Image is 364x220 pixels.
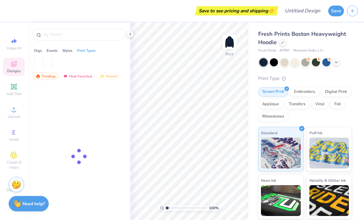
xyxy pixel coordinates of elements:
[321,87,351,97] div: Digital Print
[261,130,277,136] span: Standard
[63,74,68,78] img: most_fav.gif
[100,74,105,78] img: Newest.gif
[261,138,301,168] img: Standard
[223,36,236,48] img: Back
[328,6,344,16] button: Save
[47,48,58,53] div: Events
[97,73,120,80] div: Newest
[330,100,345,109] div: Foil
[9,137,19,142] span: Greek
[3,160,25,170] span: Clipart & logos
[290,87,319,97] div: Embroidery
[35,74,40,78] img: trending.gif
[43,31,122,38] input: Try "Alpha"
[279,48,290,53] span: # FP87
[258,112,288,121] div: Rhinestones
[293,48,324,53] span: Minimum Order: 12 +
[8,114,20,119] span: Upload
[6,91,21,96] span: Add Text
[225,51,234,57] div: Back
[7,68,21,73] span: Designs
[258,30,346,46] span: Fresh Prints Boston Heavyweight Hoodie
[33,73,58,80] div: Trending
[309,130,322,136] span: Puff Ink
[258,75,352,82] div: Print Type
[34,48,42,53] div: Orgs
[311,100,329,109] div: Vinyl
[23,201,45,207] strong: Need help?
[309,138,349,168] img: Puff Ink
[258,100,283,109] div: Applique
[261,185,301,216] img: Neon Ink
[268,7,275,14] span: 👉
[6,188,21,193] span: Decorate
[62,48,72,53] div: Styles
[77,48,96,53] div: Print Types
[261,177,276,184] span: Neon Ink
[197,6,277,15] div: Save to see pricing and shipping
[60,73,95,80] div: Most Favorited
[7,46,21,51] span: Image AI
[309,177,346,184] span: Metallic & Glitter Ink
[285,100,309,109] div: Transfers
[309,185,349,216] img: Metallic & Glitter Ink
[209,205,219,211] span: 100 %
[258,48,276,53] span: Fresh Prints
[280,5,325,17] input: Untitled Design
[258,87,288,97] div: Screen Print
